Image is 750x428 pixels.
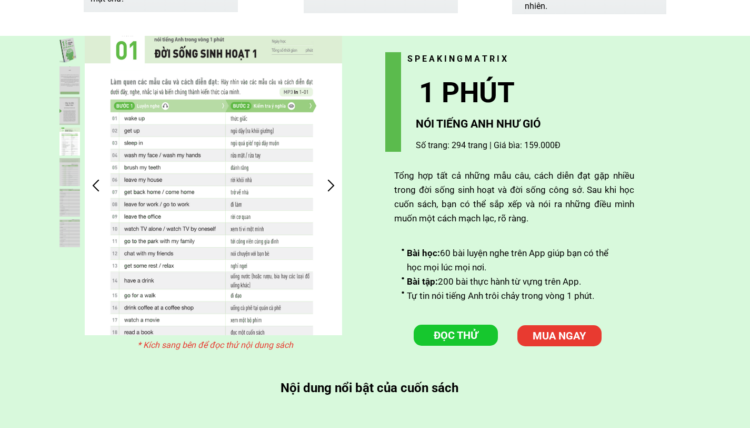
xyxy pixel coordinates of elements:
[394,169,634,226] div: Tổng hợp tất cả những mẫu câu, cách diễn đạt gặp nhiều trong đời sống sinh hoạt và đời sống công ...
[407,52,548,66] h3: S P E A K I N G M A T R I X
[517,325,602,346] p: MUA NGAY
[416,139,573,152] h3: Số trang: 294 trang | Giá bìa: 159.000Đ
[407,248,440,258] span: Bài học:
[281,378,463,398] h3: Nội dung nổi bật của cuốn sách
[137,338,297,352] h3: * Kích sang bên để đọc thử nội dung sách
[401,289,619,303] li: Tự tin nói tiếng Anh trôi chảy trong vòng 1 phút.
[416,115,696,133] h3: NÓI TIẾNG ANH NHƯ GIÓ
[401,275,619,289] li: 200 bài thực hành từ vựng trên App.
[407,276,438,287] span: Bài tập:
[419,71,582,115] h3: 1 PHÚT
[401,246,619,275] li: 60 bài luyện nghe trên App giúp bạn có thể học mọi lúc mọi nơi.
[414,325,498,346] a: ĐỌC THỬ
